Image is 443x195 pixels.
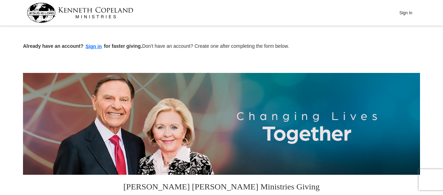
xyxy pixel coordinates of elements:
[84,43,104,51] button: Sign in
[395,7,416,18] button: Sign In
[23,43,142,49] strong: Already have an account? for faster giving.
[23,43,420,51] p: Don't have an account? Create one after completing the form below.
[27,3,133,23] img: kcm-header-logo.svg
